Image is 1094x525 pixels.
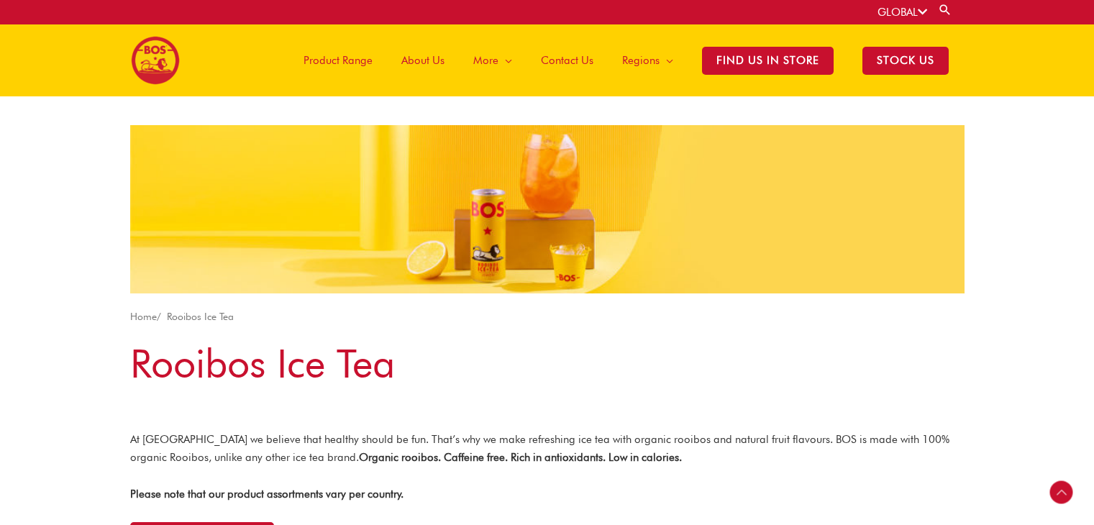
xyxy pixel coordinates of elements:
[848,24,963,96] a: STOCK US
[622,39,660,82] span: Regions
[131,36,180,85] img: BOS logo finals-200px
[130,308,965,326] nav: Breadcrumb
[130,311,157,322] a: Home
[359,451,682,464] strong: Organic rooibos. Caffeine free. Rich in antioxidants. Low in calories.
[878,6,927,19] a: GLOBAL
[862,47,949,75] span: STOCK US
[130,488,404,501] strong: Please note that our product assortments vary per country.
[527,24,608,96] a: Contact Us
[304,39,373,82] span: Product Range
[702,47,834,75] span: Find Us in Store
[541,39,593,82] span: Contact Us
[130,431,965,467] p: At [GEOGRAPHIC_DATA] we believe that healthy should be fun. That’s why we make refreshing ice tea...
[278,24,963,96] nav: Site Navigation
[130,336,965,391] h1: Rooibos Ice Tea
[401,39,445,82] span: About Us
[387,24,459,96] a: About Us
[608,24,688,96] a: Regions
[938,3,952,17] a: Search button
[688,24,848,96] a: Find Us in Store
[459,24,527,96] a: More
[289,24,387,96] a: Product Range
[473,39,498,82] span: More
